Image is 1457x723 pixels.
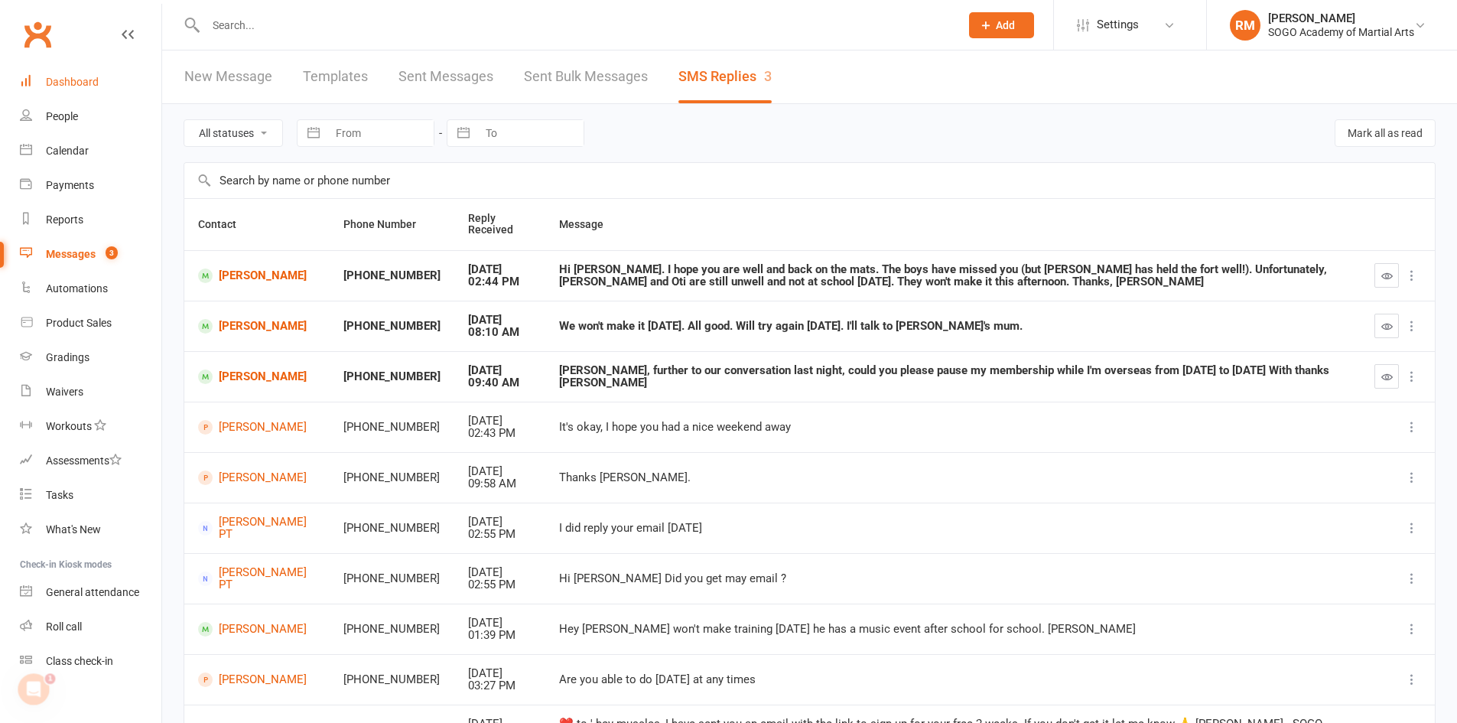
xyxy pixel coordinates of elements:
[468,477,532,490] div: 09:58 AM
[343,623,441,636] div: [PHONE_NUMBER]
[468,364,532,377] div: [DATE]
[20,610,161,644] a: Roll call
[468,326,532,339] div: 08:10 AM
[559,471,1347,484] div: Thanks [PERSON_NAME].
[468,528,532,541] div: 02:55 PM
[46,145,89,157] div: Calendar
[1097,8,1139,42] span: Settings
[46,351,89,363] div: Gradings
[559,421,1347,434] div: It's okay, I hope you had a nice weekend away
[46,489,73,501] div: Tasks
[343,673,441,686] div: [PHONE_NUMBER]
[46,317,112,329] div: Product Sales
[545,199,1361,250] th: Message
[198,319,316,334] a: [PERSON_NAME]
[46,420,92,432] div: Workouts
[184,163,1435,198] input: Search by name or phone number
[184,50,272,103] a: New Message
[468,566,532,579] div: [DATE]
[20,340,161,375] a: Gradings
[20,237,161,272] a: Messages 3
[327,120,434,146] input: From
[20,99,161,134] a: People
[46,248,96,260] div: Messages
[468,427,532,440] div: 02:43 PM
[46,620,82,633] div: Roll call
[303,50,368,103] a: Templates
[46,523,101,536] div: What's New
[198,673,316,687] a: [PERSON_NAME]
[46,386,83,398] div: Waivers
[106,246,118,259] span: 3
[46,282,108,295] div: Automations
[15,671,52,708] iframe: Intercom live chat
[18,15,57,54] a: Clubworx
[1335,119,1436,147] button: Mark all as read
[198,370,316,384] a: [PERSON_NAME]
[46,586,139,598] div: General attendance
[468,516,532,529] div: [DATE]
[20,134,161,168] a: Calendar
[343,572,441,585] div: [PHONE_NUMBER]
[468,629,532,642] div: 01:39 PM
[20,513,161,547] a: What's New
[20,65,161,99] a: Dashboard
[46,213,83,226] div: Reports
[20,409,161,444] a: Workouts
[477,120,584,146] input: To
[559,263,1347,288] div: Hi [PERSON_NAME]. I hope you are well and back on the mats. The boys have missed you (but [PERSON...
[343,320,441,333] div: [PHONE_NUMBER]
[468,415,532,428] div: [DATE]
[198,566,316,591] a: [PERSON_NAME] PT
[198,471,316,485] a: [PERSON_NAME]
[454,199,545,250] th: Reply Received
[1268,25,1414,39] div: SOGO Academy of Martial Arts
[201,15,949,36] input: Search...
[20,444,161,478] a: Assessments
[47,671,59,683] span: 1
[46,76,99,88] div: Dashboard
[524,50,648,103] a: Sent Bulk Messages
[198,516,316,541] a: [PERSON_NAME] PT
[46,454,122,467] div: Assessments
[20,478,161,513] a: Tasks
[468,275,532,288] div: 02:44 PM
[343,421,441,434] div: [PHONE_NUMBER]
[468,667,532,680] div: [DATE]
[398,50,493,103] a: Sent Messages
[1230,10,1260,41] div: RM
[330,199,454,250] th: Phone Number
[20,644,161,679] a: Class kiosk mode
[468,314,532,327] div: [DATE]
[996,19,1015,31] span: Add
[198,420,316,435] a: [PERSON_NAME]
[20,168,161,203] a: Payments
[559,623,1347,636] div: Hey [PERSON_NAME] won't make training [DATE] he has a music event after school for school. [PERSO...
[20,375,161,409] a: Waivers
[20,575,161,610] a: General attendance kiosk mode
[468,465,532,478] div: [DATE]
[468,679,532,692] div: 03:27 PM
[559,673,1347,686] div: Are you able to do [DATE] at any times
[559,320,1347,333] div: We won't make it [DATE]. All good. Will try again [DATE]. I'll talk to [PERSON_NAME]'s mum.
[969,12,1034,38] button: Add
[20,203,161,237] a: Reports
[198,269,316,283] a: [PERSON_NAME]
[559,572,1347,585] div: Hi [PERSON_NAME] Did you get may email ?
[468,578,532,591] div: 02:55 PM
[468,263,532,276] div: [DATE]
[468,617,532,630] div: [DATE]
[1268,11,1414,25] div: [PERSON_NAME]
[678,50,772,103] a: SMS Replies3
[46,110,78,122] div: People
[20,306,161,340] a: Product Sales
[343,522,441,535] div: [PHONE_NUMBER]
[559,522,1347,535] div: I did reply your email [DATE]
[46,655,113,667] div: Class check-in
[559,364,1347,389] div: [PERSON_NAME], further to our conversation last night, could you please pause my membership while...
[343,370,441,383] div: [PHONE_NUMBER]
[764,68,772,84] div: 3
[343,471,441,484] div: [PHONE_NUMBER]
[468,376,532,389] div: 09:40 AM
[20,272,161,306] a: Automations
